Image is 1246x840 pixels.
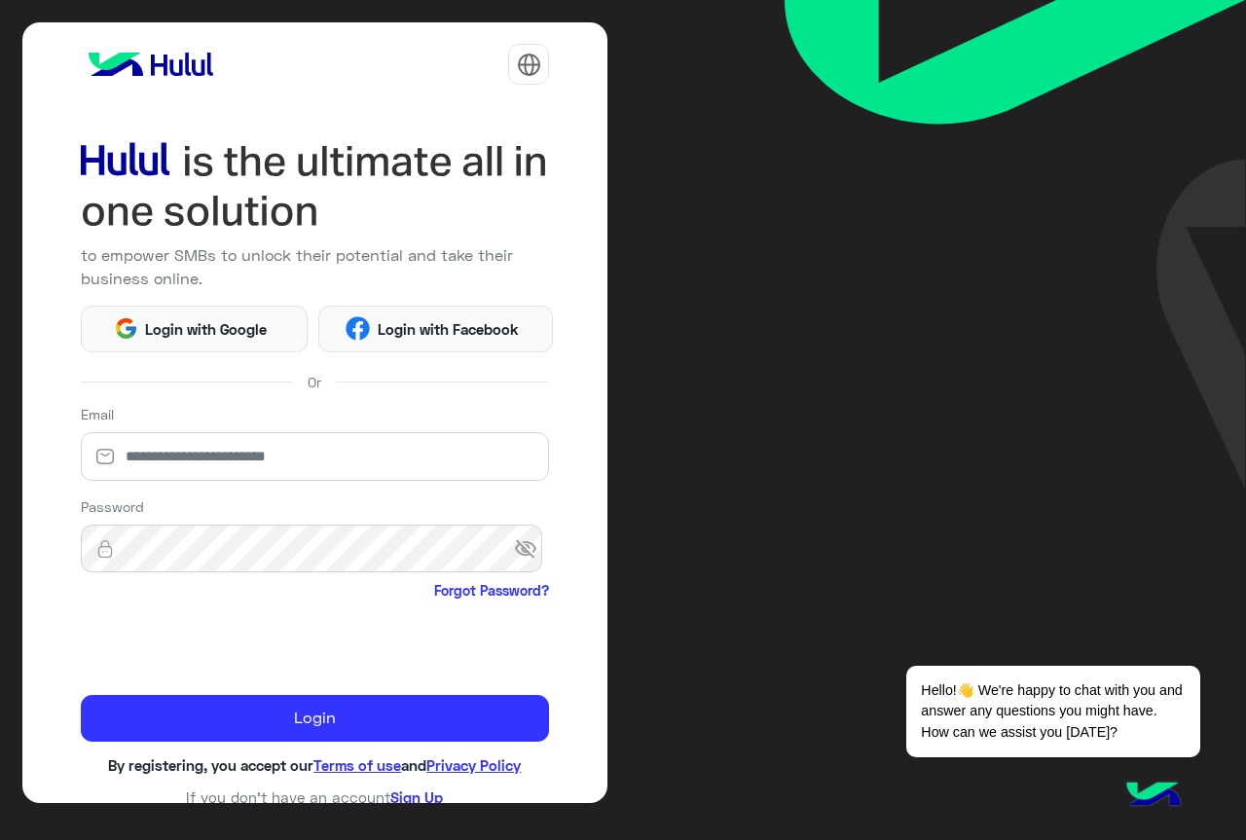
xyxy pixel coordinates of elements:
[81,243,550,291] p: to empower SMBs to unlock their potential and take their business online.
[346,316,370,341] img: Facebook
[313,756,401,774] a: Terms of use
[517,53,541,77] img: tab
[370,318,526,341] span: Login with Facebook
[81,695,550,742] button: Login
[114,316,138,341] img: Google
[1119,762,1188,830] img: hulul-logo.png
[81,447,129,466] img: email
[81,496,144,517] label: Password
[138,318,275,341] span: Login with Google
[81,306,308,352] button: Login with Google
[81,788,550,806] h6: If you don’t have an account
[390,788,443,806] a: Sign Up
[81,539,129,559] img: lock
[318,306,553,352] button: Login with Facebook
[81,136,550,237] img: hululLoginTitle_EN.svg
[401,756,426,774] span: and
[426,756,521,774] a: Privacy Policy
[81,404,114,424] label: Email
[81,45,221,84] img: logo
[108,756,313,774] span: By registering, you accept our
[434,580,549,601] a: Forgot Password?
[308,372,321,392] span: Or
[906,666,1199,757] span: Hello!👋 We're happy to chat with you and answer any questions you might have. How can we assist y...
[81,604,377,680] iframe: reCAPTCHA
[514,531,549,566] span: visibility_off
